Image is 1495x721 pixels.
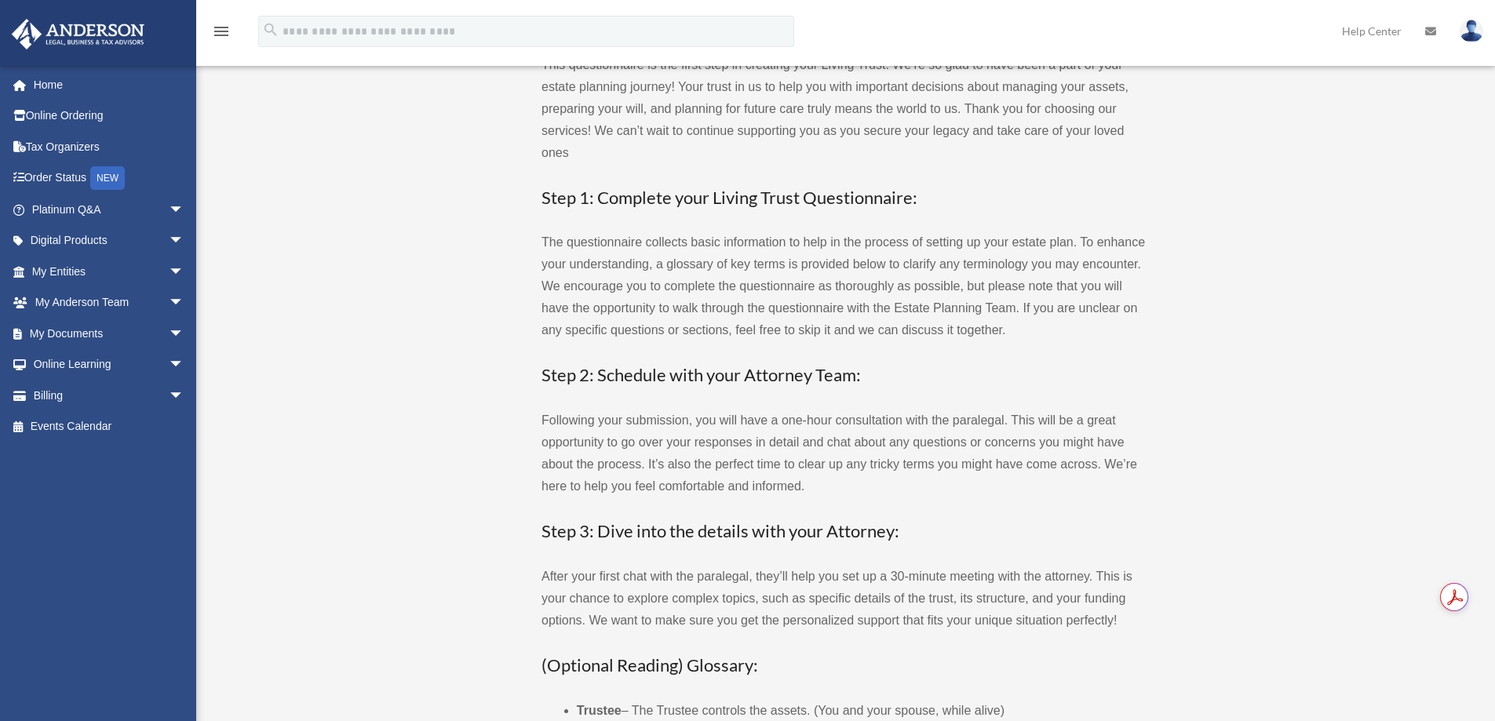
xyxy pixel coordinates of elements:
[11,380,208,411] a: Billingarrow_drop_down
[169,287,200,319] span: arrow_drop_down
[541,231,1146,341] p: The questionnaire collects basic information to help in the process of setting up your estate pla...
[11,131,208,162] a: Tax Organizers
[169,225,200,257] span: arrow_drop_down
[212,22,231,41] i: menu
[541,519,1146,544] h3: Step 3: Dive into the details with your Attorney:
[577,704,622,717] b: Trustee
[11,100,208,132] a: Online Ordering
[541,54,1146,164] p: This questionnaire is the first step in creating your Living Trust. We’re so glad to have been a ...
[11,256,208,287] a: My Entitiesarrow_drop_down
[541,186,1146,210] h3: Step 1: Complete your Living Trust Questionnaire:
[169,256,200,288] span: arrow_drop_down
[169,194,200,226] span: arrow_drop_down
[7,19,149,49] img: Anderson Advisors Platinum Portal
[11,349,208,381] a: Online Learningarrow_drop_down
[11,287,208,319] a: My Anderson Teamarrow_drop_down
[11,318,208,349] a: My Documentsarrow_drop_down
[169,380,200,412] span: arrow_drop_down
[169,349,200,381] span: arrow_drop_down
[11,162,208,195] a: Order StatusNEW
[11,69,208,100] a: Home
[541,410,1146,497] p: Following your submission, you will have a one-hour consultation with the paralegal. This will be...
[541,363,1146,388] h3: Step 2: Schedule with your Attorney Team:
[11,225,208,257] a: Digital Productsarrow_drop_down
[169,318,200,350] span: arrow_drop_down
[11,194,208,225] a: Platinum Q&Aarrow_drop_down
[11,411,208,442] a: Events Calendar
[262,21,279,38] i: search
[1460,20,1483,42] img: User Pic
[541,654,1146,678] h3: (Optional Reading) Glossary:
[541,566,1146,632] p: After your first chat with the paralegal, they’ll help you set up a 30-minute meeting with the at...
[212,27,231,41] a: menu
[90,166,125,190] div: NEW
